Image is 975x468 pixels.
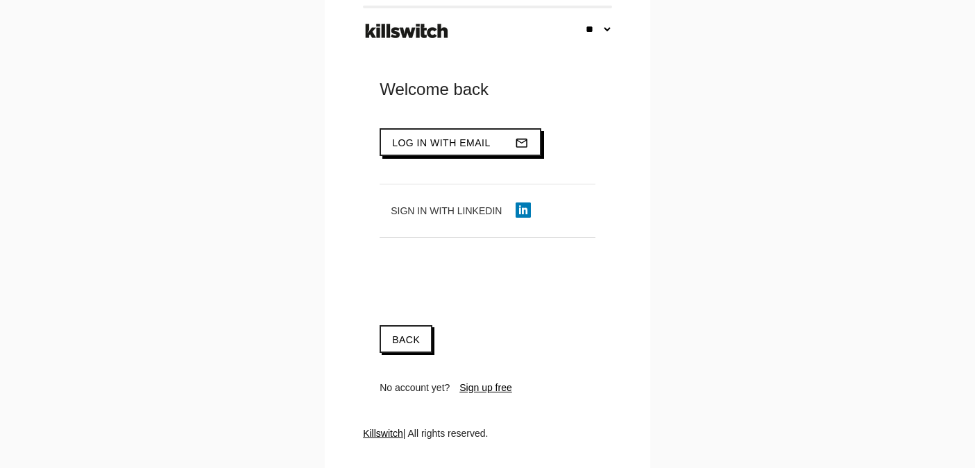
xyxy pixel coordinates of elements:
[363,428,403,439] a: Killswitch
[380,325,432,353] a: Back
[380,198,542,223] button: Sign in with LinkedIn
[392,137,491,148] span: Log in with email
[363,426,612,468] div: | All rights reserved.
[380,382,450,393] span: No account yet?
[380,78,595,101] div: Welcome back
[391,205,502,216] span: Sign in with LinkedIn
[516,202,531,218] img: linkedin-icon.png
[380,128,541,156] button: Log in with emailmail_outline
[515,130,529,156] i: mail_outline
[459,382,512,393] a: Sign up free
[362,19,451,44] img: ks-logo-black-footer.png
[373,264,567,295] iframe: Sign in with Google Button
